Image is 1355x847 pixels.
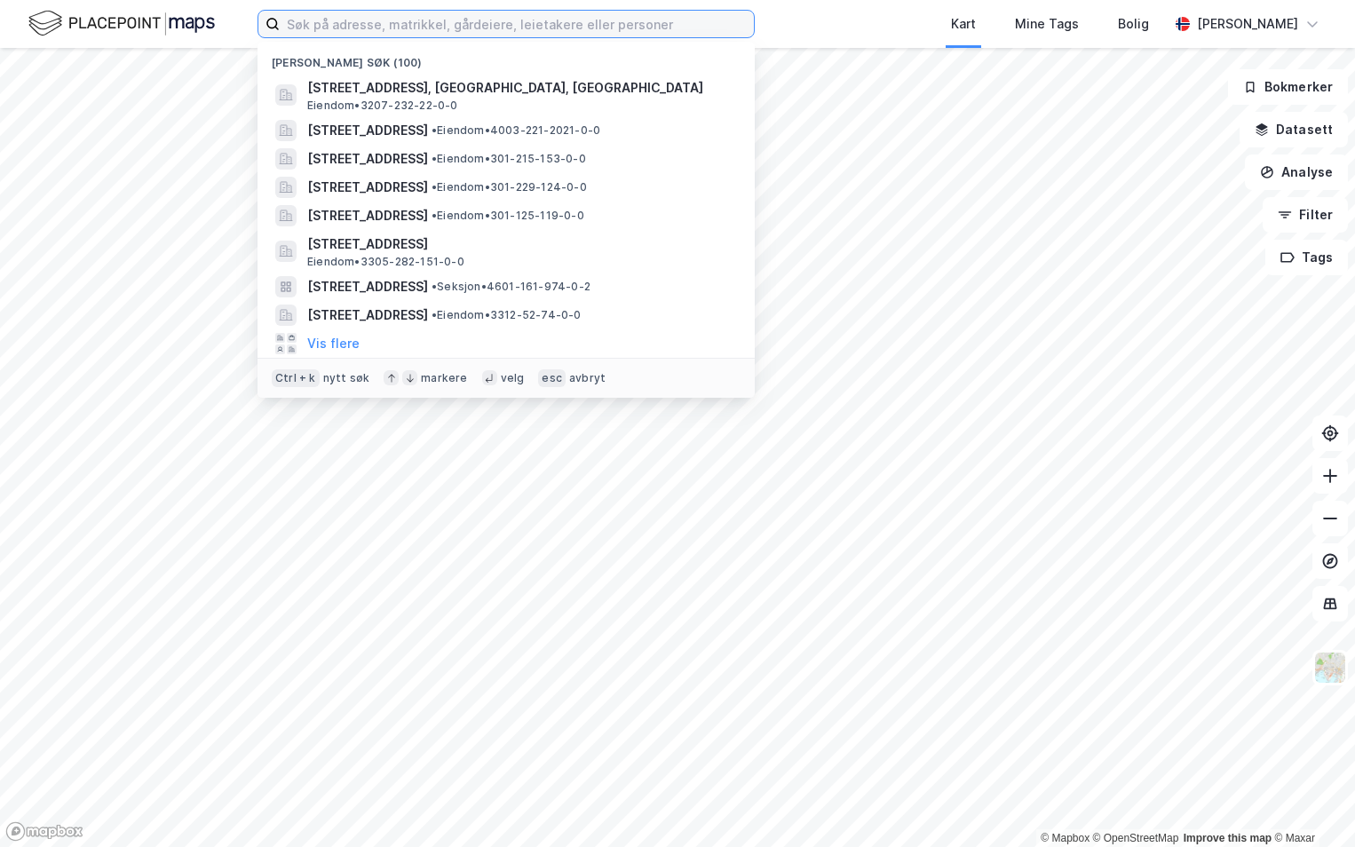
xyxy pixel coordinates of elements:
button: Analyse [1245,154,1348,190]
span: [STREET_ADDRESS], [GEOGRAPHIC_DATA], [GEOGRAPHIC_DATA] [307,77,733,99]
iframe: Chat Widget [1266,762,1355,847]
span: Eiendom • 301-125-119-0-0 [432,209,584,223]
span: [STREET_ADDRESS] [307,305,428,326]
div: [PERSON_NAME] [1197,13,1298,35]
button: Bokmerker [1228,69,1348,105]
div: markere [421,371,467,385]
img: Z [1313,651,1347,685]
button: Datasett [1240,112,1348,147]
span: Eiendom • 3305-282-151-0-0 [307,255,464,269]
div: [PERSON_NAME] søk (100) [258,42,755,74]
span: [STREET_ADDRESS] [307,177,428,198]
span: Eiendom • 3312-52-74-0-0 [432,308,582,322]
div: Mine Tags [1015,13,1079,35]
div: Bolig [1118,13,1149,35]
span: Eiendom • 301-229-124-0-0 [432,180,587,194]
span: Eiendom • 3207-232-22-0-0 [307,99,458,113]
span: • [432,123,437,137]
span: • [432,280,437,293]
div: avbryt [569,371,606,385]
input: Søk på adresse, matrikkel, gårdeiere, leietakere eller personer [280,11,754,37]
img: logo.f888ab2527a4732fd821a326f86c7f29.svg [28,8,215,39]
span: [STREET_ADDRESS] [307,120,428,141]
a: Mapbox homepage [5,821,83,842]
span: Seksjon • 4601-161-974-0-2 [432,280,590,294]
span: [STREET_ADDRESS] [307,276,428,297]
span: Eiendom • 301-215-153-0-0 [432,152,586,166]
a: Mapbox [1041,832,1090,844]
a: Improve this map [1184,832,1272,844]
button: Tags [1265,240,1348,275]
span: Eiendom • 4003-221-2021-0-0 [432,123,600,138]
div: Ctrl + k [272,369,320,387]
span: [STREET_ADDRESS] [307,234,733,255]
span: [STREET_ADDRESS] [307,205,428,226]
span: • [432,209,437,222]
div: Kart [951,13,976,35]
div: esc [538,369,566,387]
div: velg [501,371,525,385]
button: Vis flere [307,333,360,354]
span: [STREET_ADDRESS] [307,148,428,170]
div: nytt søk [323,371,370,385]
span: • [432,180,437,194]
span: • [432,308,437,321]
span: • [432,152,437,165]
a: OpenStreetMap [1093,832,1179,844]
button: Filter [1263,197,1348,233]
